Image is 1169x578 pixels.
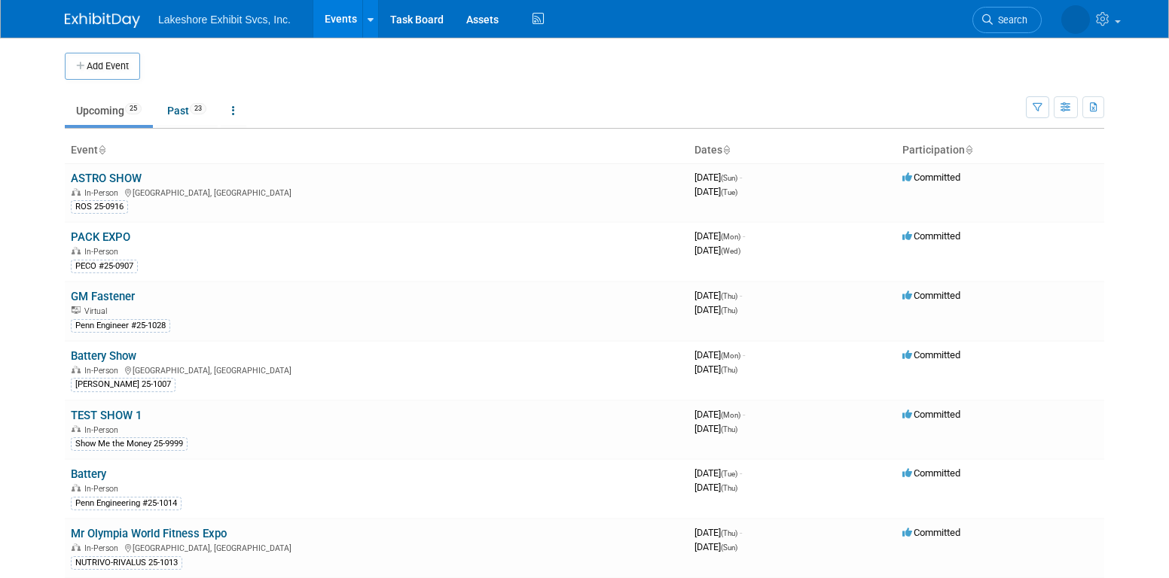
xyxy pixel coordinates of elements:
[902,230,960,242] span: Committed
[694,245,740,256] span: [DATE]
[902,349,960,360] span: Committed
[72,306,81,314] img: Virtual Event
[902,409,960,420] span: Committed
[740,290,742,301] span: -
[125,103,142,114] span: 25
[902,467,960,479] span: Committed
[71,378,176,391] div: [PERSON_NAME] 25-1007
[84,306,111,316] span: Virtual
[84,484,123,494] span: In-Person
[694,467,742,479] span: [DATE]
[84,366,123,376] span: In-Person
[694,423,737,434] span: [DATE]
[721,411,740,419] span: (Mon)
[721,529,737,537] span: (Thu)
[721,366,737,374] span: (Thu)
[743,349,745,360] span: -
[721,425,737,433] span: (Thu)
[98,144,105,156] a: Sort by Event Name
[721,292,737,300] span: (Thu)
[972,7,1042,33] a: Search
[72,425,81,433] img: In-Person Event
[71,541,682,553] div: [GEOGRAPHIC_DATA], [GEOGRAPHIC_DATA]
[721,470,737,478] span: (Tue)
[71,437,188,451] div: Show Me the Money 25-9999
[71,186,682,198] div: [GEOGRAPHIC_DATA], [GEOGRAPHIC_DATA]
[65,13,140,28] img: ExhibitDay
[694,230,745,242] span: [DATE]
[694,409,745,420] span: [DATE]
[721,174,737,182] span: (Sun)
[71,172,142,185] a: ASTRO SHOW
[71,527,227,540] a: Mr Olympia World Fitness Expo
[65,53,140,80] button: Add Event
[84,543,123,553] span: In-Person
[72,247,81,254] img: In-Person Event
[721,484,737,492] span: (Thu)
[743,409,745,420] span: -
[71,230,130,244] a: PACK EXPO
[694,172,742,183] span: [DATE]
[694,364,737,375] span: [DATE]
[902,172,960,183] span: Committed
[65,138,688,163] th: Event
[156,96,218,125] a: Past23
[721,188,737,196] span: (Tue)
[71,319,170,333] div: Penn Engineer #25-1028
[965,144,972,156] a: Sort by Participation Type
[71,290,135,303] a: GM Fastener
[721,351,740,360] span: (Mon)
[740,527,742,538] span: -
[84,247,123,257] span: In-Person
[721,543,737,552] span: (Sun)
[71,467,106,481] a: Battery
[71,349,136,363] a: Battery Show
[721,306,737,315] span: (Thu)
[72,188,81,196] img: In-Person Event
[740,467,742,479] span: -
[190,103,206,114] span: 23
[71,409,142,422] a: TEST SHOW 1
[740,172,742,183] span: -
[72,543,81,551] img: In-Person Event
[902,527,960,538] span: Committed
[71,364,682,376] div: [GEOGRAPHIC_DATA], [GEOGRAPHIC_DATA]
[1061,5,1090,34] img: MICHELLE MOYA
[721,233,740,241] span: (Mon)
[722,144,730,156] a: Sort by Start Date
[158,14,291,26] span: Lakeshore Exhibit Svcs, Inc.
[71,260,138,273] div: PECO #25-0907
[84,188,123,198] span: In-Person
[72,366,81,373] img: In-Person Event
[694,541,737,552] span: [DATE]
[84,425,123,435] span: In-Person
[896,138,1104,163] th: Participation
[721,247,740,255] span: (Wed)
[71,497,182,510] div: Penn Engineering #25-1014
[72,484,81,491] img: In-Person Event
[694,482,737,493] span: [DATE]
[65,96,153,125] a: Upcoming25
[694,304,737,315] span: [DATE]
[71,556,182,570] div: NUTRIVO-RIVALUS 25-1013
[694,290,742,301] span: [DATE]
[694,349,745,360] span: [DATE]
[694,527,742,538] span: [DATE]
[688,138,896,163] th: Dates
[902,290,960,301] span: Committed
[71,200,128,214] div: ROS 25-0916
[694,186,737,197] span: [DATE]
[743,230,745,242] span: -
[993,14,1027,26] span: Search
